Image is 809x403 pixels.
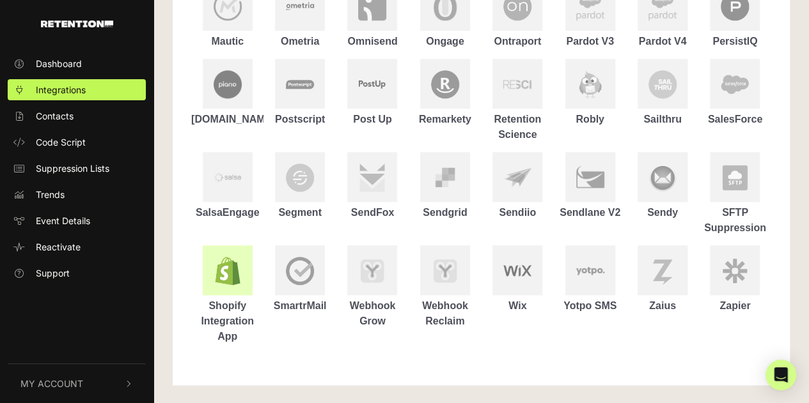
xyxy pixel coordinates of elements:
a: Sendiio Sendiio [482,152,554,220]
div: Robly [554,112,626,127]
img: Sendlane V2 [576,163,604,192]
div: Postscript [263,112,336,127]
img: Webhook Grow [358,257,386,285]
img: Webhook Reclaim [431,257,459,285]
img: SmartrMail [286,257,314,285]
a: Robly Robly [554,59,626,127]
div: Zaius [626,298,698,314]
img: Zaius [648,257,677,285]
div: Retention Science [482,112,554,142]
div: Wix [482,298,554,314]
img: Wix [503,262,531,278]
div: Open Intercom Messenger [766,360,796,390]
div: Pardot V4 [626,34,698,49]
div: PersistIQ [699,34,771,49]
span: Code Script [36,135,86,149]
img: Piano.io [214,70,242,98]
a: Event Details [8,210,146,231]
div: Webhook Reclaim [409,298,481,329]
img: SalesForce [721,71,749,98]
div: Sendy [626,205,698,220]
a: Retention Science Retention Science [482,59,554,142]
span: Trends [36,188,65,201]
a: Webhook Reclaim Webhook Reclaim [409,245,481,329]
a: Yotpo SMS Yotpo SMS [554,245,626,314]
a: Support [8,262,146,284]
a: Dashboard [8,53,146,74]
a: SendFox SendFox [336,152,409,220]
span: Suppression Lists [36,162,109,175]
a: Postscript Postscript [263,59,336,127]
a: Reactivate [8,236,146,257]
a: Wix Wix [482,245,554,314]
span: Dashboard [36,57,82,70]
a: Sendlane V2 Sendlane V2 [554,152,626,220]
img: Sendy [648,163,677,192]
div: SmartrMail [263,298,336,314]
a: Shopify Integration App Shopify Integration App [191,245,263,344]
span: Support [36,266,70,280]
a: SalsaEngage SalsaEngage [191,152,263,220]
div: Segment [263,205,336,220]
a: Sailthru Sailthru [626,59,698,127]
a: Zapier Zapier [699,245,771,314]
div: Sailthru [626,112,698,127]
img: Shopify Integration App [214,257,242,285]
img: Segment [286,163,314,192]
img: SendFox [358,163,386,192]
img: Zapier [721,257,749,285]
button: My Account [8,364,146,403]
img: Sendiio [503,163,531,192]
img: Sailthru [648,70,677,98]
img: SFTP Suppression [721,163,749,192]
a: Piano.io [DOMAIN_NAME] [191,59,263,127]
a: Code Script [8,132,146,153]
a: Suppression Lists [8,158,146,179]
div: Zapier [699,298,771,314]
img: SalsaEngage [214,172,242,183]
span: My Account [20,377,83,390]
div: Omnisend [336,34,409,49]
div: Post Up [336,112,409,127]
div: Ontraport [482,34,554,49]
div: SendFox [336,205,409,220]
div: SalsaEngage [191,205,263,220]
a: Contacts [8,105,146,126]
div: Remarkety [409,112,481,127]
img: Retention Science [503,80,531,89]
a: Webhook Grow Webhook Grow [336,245,409,329]
div: Yotpo SMS [554,298,626,314]
a: Post Up Post Up [336,59,409,127]
span: Reactivate [36,240,81,254]
img: Remarkety [431,70,459,98]
img: Post Up [358,80,386,88]
div: Ometria [263,34,336,49]
img: Retention.com [41,20,113,27]
div: Mautic [191,34,263,49]
div: SFTP Suppression [699,205,771,236]
a: Sendgrid Sendgrid [409,152,481,220]
a: Trends [8,184,146,205]
div: [DOMAIN_NAME] [191,112,263,127]
a: SalesForce SalesForce [699,59,771,127]
a: Remarkety Remarkety [409,59,481,127]
div: Sendiio [482,205,554,220]
span: Event Details [36,214,90,227]
img: Robly [576,70,604,98]
span: Contacts [36,109,74,123]
a: Segment Segment [263,152,336,220]
a: Sendy Sendy [626,152,698,220]
a: Integrations [8,79,146,100]
a: Zaius Zaius [626,245,698,314]
div: Webhook Grow [336,298,409,329]
img: Sendgrid [431,164,459,190]
div: SalesForce [699,112,771,127]
a: SmartrMail SmartrMail [263,245,336,314]
div: Sendgrid [409,205,481,220]
div: Pardot V3 [554,34,626,49]
img: Yotpo SMS [576,264,604,277]
div: Sendlane V2 [554,205,626,220]
div: Shopify Integration App [191,298,263,344]
span: Integrations [36,83,86,96]
img: Postscript [286,80,314,89]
